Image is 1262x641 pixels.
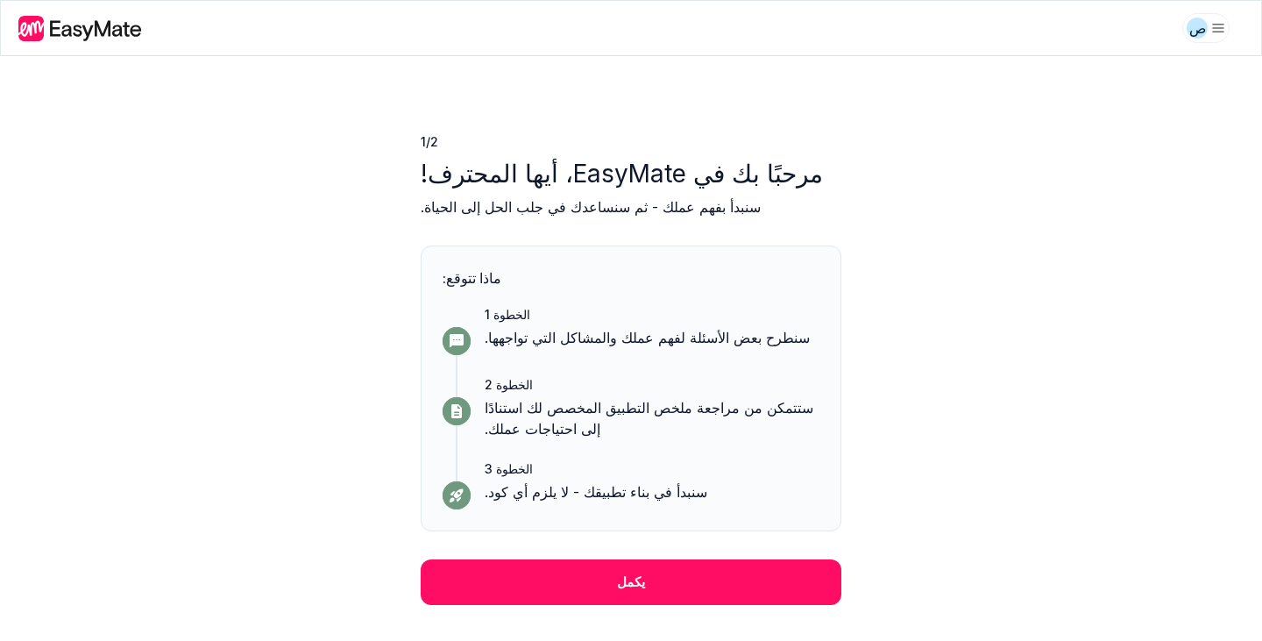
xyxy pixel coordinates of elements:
[617,573,645,590] font: يكمل
[421,559,841,605] button: يكمل
[421,198,761,216] font: سنبدأ بفهم عملك - ثم سنساعدك في جلب الحل إلى الحياة.
[443,269,501,287] font: ماذا تتوقع:
[485,483,707,501] font: سنبدأ في بناء تطبيقك - لا يلزم أي كود.
[430,134,438,149] font: 2
[485,329,810,346] font: سنطرح بعض الأسئلة لفهم عملك والمشاكل التي تواجهها.
[426,134,430,149] font: /
[421,134,426,149] font: 1
[485,377,533,392] font: الخطوة 2
[1189,19,1206,37] font: ص
[421,159,823,189] font: مرحبًا بك في EasyMate، أيها المحترف!
[485,461,533,476] font: الخطوة 3
[485,399,813,438] font: ستتمكن من مراجعة ملخص التطبيق المخصص لك استنادًا إلى احتياجات عملك.
[485,307,530,322] font: الخطوة 1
